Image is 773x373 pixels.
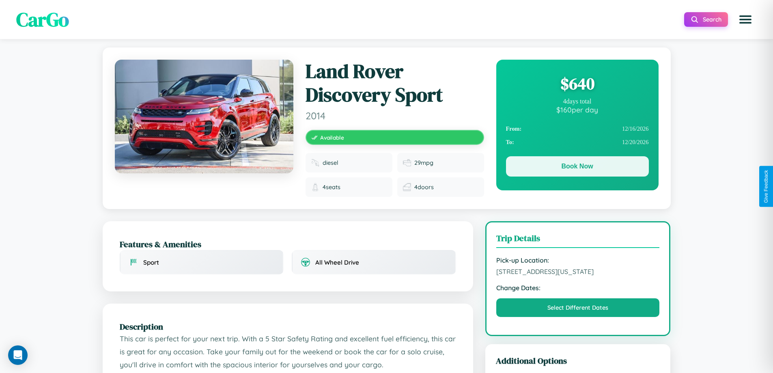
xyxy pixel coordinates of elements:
[496,256,660,264] strong: Pick-up Location:
[703,16,721,23] span: Search
[763,170,769,203] div: Give Feedback
[320,134,344,141] span: Available
[496,355,660,367] h3: Additional Options
[306,60,484,106] h1: Land Rover Discovery Sport
[311,159,319,167] img: Fuel type
[414,183,434,191] span: 4 doors
[306,110,484,122] span: 2014
[496,267,660,276] span: [STREET_ADDRESS][US_STATE]
[315,259,359,266] span: All Wheel Drive
[684,12,728,27] button: Search
[506,125,522,132] strong: From:
[506,139,514,146] strong: To:
[414,159,433,166] span: 29 mpg
[496,298,660,317] button: Select Different Dates
[506,73,649,95] div: $ 640
[496,284,660,292] strong: Change Dates:
[120,321,456,332] h2: Description
[506,98,649,105] div: 4 days total
[120,238,456,250] h2: Features & Amenities
[506,156,649,177] button: Book Now
[311,183,319,191] img: Seats
[16,6,69,33] span: CarGo
[8,345,28,365] div: Open Intercom Messenger
[143,259,159,266] span: Sport
[403,183,411,191] img: Doors
[115,60,293,173] img: Land Rover Discovery Sport 2014
[323,183,340,191] span: 4 seats
[403,159,411,167] img: Fuel efficiency
[506,105,649,114] div: $ 160 per day
[506,122,649,136] div: 12 / 16 / 2026
[496,232,660,248] h3: Trip Details
[734,8,757,31] button: Open menu
[506,136,649,149] div: 12 / 20 / 2026
[323,159,338,166] span: diesel
[120,332,456,371] p: This car is perfect for your next trip. With a 5 Star Safety Rating and excellent fuel efficiency...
